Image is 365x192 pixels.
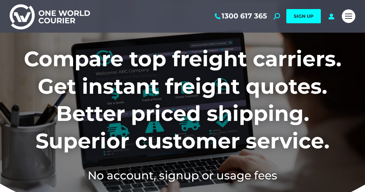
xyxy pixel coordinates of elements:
a: 1300 617 365 [213,12,267,20]
h2: No account, signup or usage fees [10,167,355,183]
h1: Compare top freight carriers. Get instant freight quotes. Better priced shipping. Superior custom... [10,45,355,155]
img: One World Courier [10,3,90,29]
span: SIGN UP [294,13,313,19]
a: Mobile menu icon [342,9,355,23]
a: SIGN UP [286,9,321,23]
